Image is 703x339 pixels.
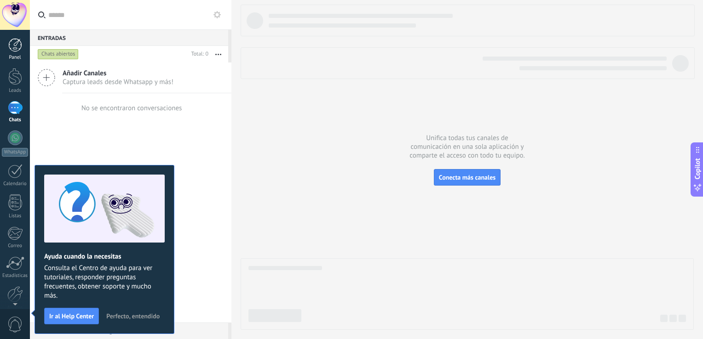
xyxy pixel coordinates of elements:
button: Perfecto, entendido [102,309,164,323]
span: Captura leads desde Whatsapp y más! [63,78,173,86]
div: Correo [2,243,29,249]
span: Conecta más canales [439,173,496,181]
button: Conecta más canales [434,169,501,186]
div: Calendario [2,181,29,187]
div: Listas [2,213,29,219]
button: Ir al Help Center [44,308,99,324]
div: Chats abiertos [38,49,79,60]
span: Ir al Help Center [49,313,94,319]
h2: Ayuda cuando la necesitas [44,252,165,261]
span: Copilot [693,158,702,180]
span: Añadir Canales [63,69,173,78]
div: Total: 0 [188,50,208,59]
div: No se encontraron conversaciones [81,104,182,113]
div: Panel [2,55,29,61]
div: Entradas [30,29,228,46]
div: Estadísticas [2,273,29,279]
div: WhatsApp [2,148,28,157]
div: Leads [2,88,29,94]
span: Perfecto, entendido [106,313,160,319]
div: Chats [2,117,29,123]
span: Consulta el Centro de ayuda para ver tutoriales, responder preguntas frecuentes, obtener soporte ... [44,264,165,300]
